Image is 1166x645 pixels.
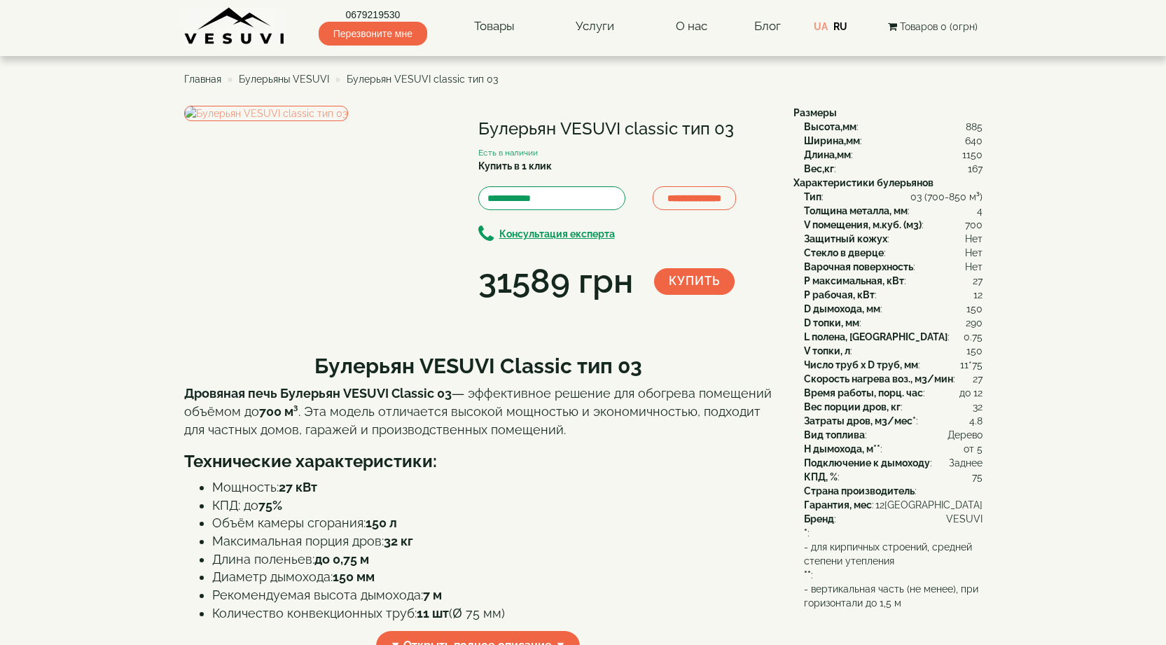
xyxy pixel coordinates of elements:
button: Купить [654,268,735,295]
div: : [804,414,983,428]
div: : [804,148,983,162]
b: Стекло в дверце [804,247,884,258]
span: 03 (700-850 м³) [910,190,983,204]
b: P максимальная, кВт [804,275,904,286]
b: H дымохода, м** [804,443,880,455]
span: 1150 [962,148,983,162]
span: 27 [973,274,983,288]
a: О нас [662,11,721,43]
a: Товары [460,11,529,43]
div: : [804,302,983,316]
b: Характеристики булерьянов [793,177,934,188]
div: : [804,190,983,204]
li: Мощность: [212,478,772,497]
span: - вертикальная часть (не менее), при горизонтали до 1,5 м [804,582,983,610]
div: : [804,456,983,470]
strong: 27 кВт [279,480,317,494]
div: : [804,358,983,372]
div: : [804,218,983,232]
p: — эффективное решение для обогрева помещений объёмом до . Эта модель отличается высокой мощностью... [184,384,772,438]
div: : [804,330,983,344]
span: 12 [973,288,983,302]
span: 167 [968,162,983,176]
span: Товаров 0 (0грн) [900,21,978,32]
li: Максимальная порция дров: [212,532,772,550]
h1: Булерьян VESUVI classic тип 03 [478,120,772,138]
div: : [804,288,983,302]
span: VESUVI [946,512,983,526]
span: Нет [965,232,983,246]
div: : [804,162,983,176]
div: : [804,232,983,246]
strong: 75% [258,498,282,513]
span: Нет [965,260,983,274]
span: 150 [966,302,983,316]
a: Услуги [562,11,628,43]
strong: до 0,75 м [314,552,369,567]
a: UA [814,21,828,32]
span: 885 [966,120,983,134]
b: Булерьян VESUVI Classic тип 03 [314,354,642,378]
strong: 150 л [366,515,397,530]
div: : [804,316,983,330]
img: Булерьян VESUVI classic тип 03 [184,106,348,121]
li: Рекомендуемая высота дымохода: [212,586,772,604]
b: P рабочая, кВт [804,289,875,300]
b: Гарантия, мес [804,499,872,511]
div: : [804,344,983,358]
span: Дерево [948,428,983,442]
div: : [804,498,983,512]
strong: 7 м [423,588,442,602]
b: Высота,мм [804,121,856,132]
span: 27 [973,372,983,386]
b: Тип [804,191,821,202]
a: 0679219530 [319,8,427,22]
div: : [804,134,983,148]
li: Длина поленьев: [212,550,772,569]
a: Главная [184,74,221,85]
b: Ширина,мм [804,135,860,146]
div: : [804,274,983,288]
b: D топки, мм [804,317,859,328]
b: КПД, % [804,471,838,483]
div: : [804,246,983,260]
b: Вес,кг [804,163,834,174]
b: Бренд [804,513,834,525]
div: : [804,428,983,442]
b: Страна производитель [804,485,915,497]
div: : [804,442,983,456]
span: до 12 [959,386,983,400]
a: RU [833,21,847,32]
div: : [804,540,983,582]
small: Есть в наличии [478,148,538,158]
b: Технические характеристики: [184,451,437,471]
a: Булерьяны VESUVI [239,74,329,85]
span: 150 [966,344,983,358]
b: Затраты дров, м3/мес* [804,415,916,426]
strong: 150 мм [333,569,375,584]
b: Варочная поверхность [804,261,913,272]
div: 31589 грн [478,258,633,305]
span: 290 [966,316,983,330]
b: V помещения, м.куб. (м3) [804,219,922,230]
b: Размеры [793,107,837,118]
b: L полена, [GEOGRAPHIC_DATA] [804,331,948,342]
li: Количество конвекционных труб: (Ø 75 мм) [212,604,772,623]
span: [GEOGRAPHIC_DATA] [884,498,983,512]
div: : [804,260,983,274]
span: 4.8 [969,414,983,428]
span: 0.75 [964,330,983,344]
b: Защитный кожух [804,233,887,244]
div: : [804,204,983,218]
b: D дымохода, мм [804,303,880,314]
span: 4 [977,204,983,218]
b: V топки, л [804,345,850,356]
b: Длина,мм [804,149,851,160]
strong: 32 кг [384,534,413,548]
div: : [804,526,983,540]
b: Время работы, порц. час [804,387,923,398]
b: Толщина металла, мм [804,205,908,216]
